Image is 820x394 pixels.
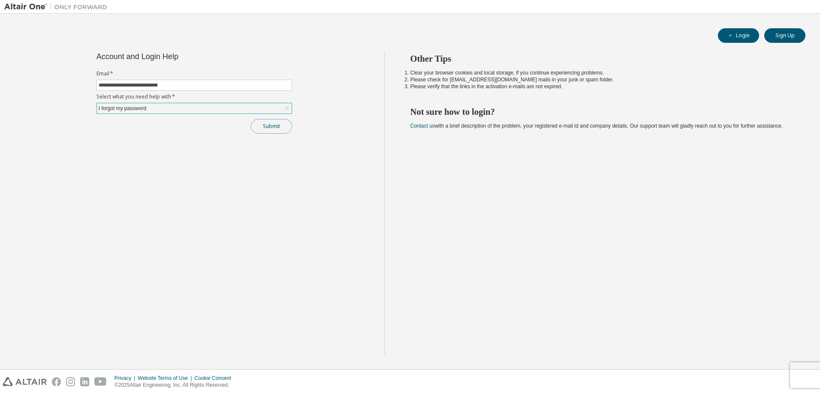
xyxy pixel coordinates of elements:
[115,382,236,389] p: © 2025 Altair Engineering, Inc. All Rights Reserved.
[410,123,435,129] a: Contact us
[138,375,194,382] div: Website Terms of Use
[52,377,61,386] img: facebook.svg
[96,93,292,100] label: Select what you need help with
[410,53,790,64] h2: Other Tips
[66,377,75,386] img: instagram.svg
[4,3,112,11] img: Altair One
[410,83,790,90] li: Please verify that the links in the activation e-mails are not expired.
[115,375,138,382] div: Privacy
[94,377,107,386] img: youtube.svg
[194,375,236,382] div: Cookie Consent
[718,28,759,43] button: Login
[410,123,783,129] span: with a brief description of the problem, your registered e-mail id and company details. Our suppo...
[96,53,253,60] div: Account and Login Help
[3,377,47,386] img: altair_logo.svg
[410,69,790,76] li: Clear your browser cookies and local storage, if you continue experiencing problems.
[410,106,790,117] h2: Not sure how to login?
[764,28,805,43] button: Sign Up
[251,119,292,134] button: Submit
[97,103,292,113] div: I forgot my password
[80,377,89,386] img: linkedin.svg
[96,70,292,77] label: Email
[410,76,790,83] li: Please check for [EMAIL_ADDRESS][DOMAIN_NAME] mails in your junk or spam folder.
[97,104,148,113] div: I forgot my password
